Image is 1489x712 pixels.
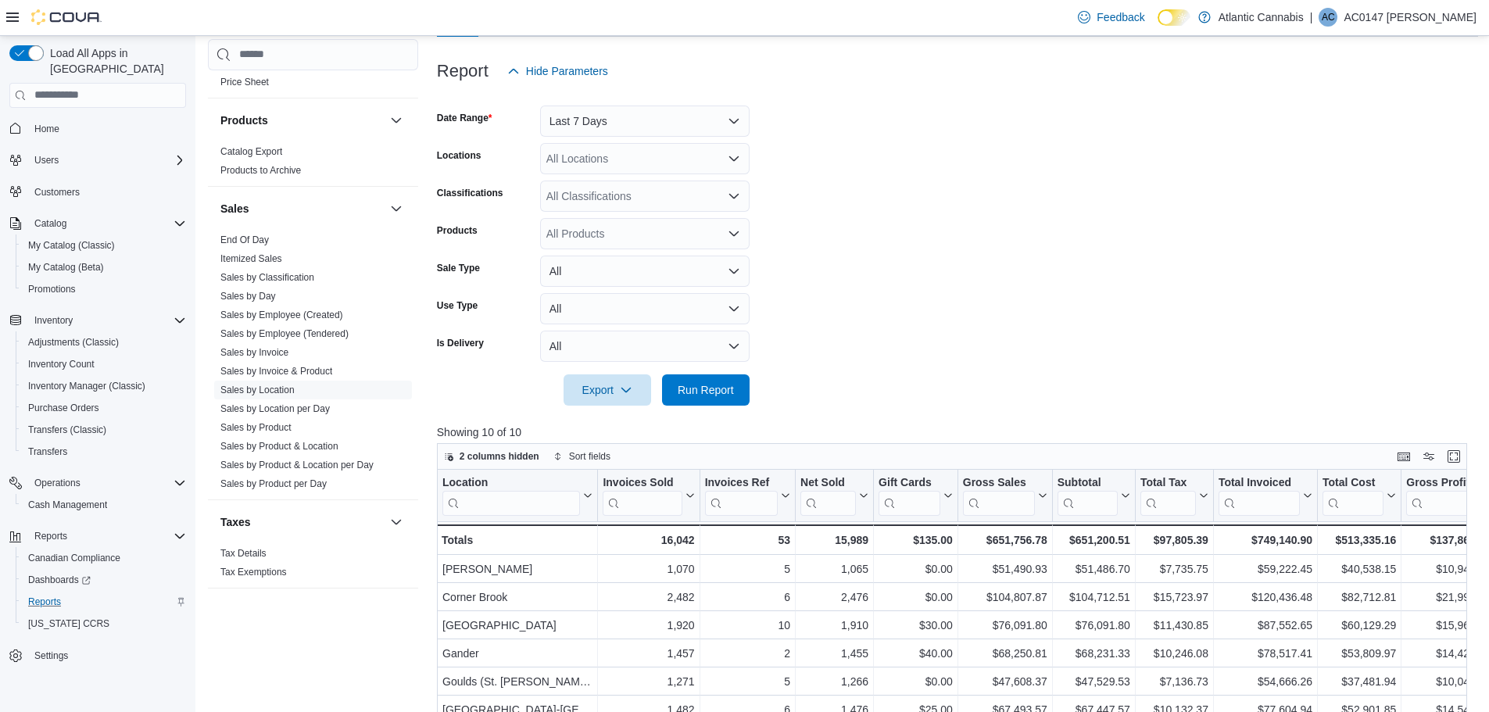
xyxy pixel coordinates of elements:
[16,375,192,397] button: Inventory Manager (Classic)
[603,560,694,578] div: 1,070
[34,530,67,542] span: Reports
[1406,475,1478,490] div: Gross Profit
[387,199,406,218] button: Sales
[34,649,68,662] span: Settings
[22,355,186,374] span: Inventory Count
[28,402,99,414] span: Purchase Orders
[22,571,186,589] span: Dashboards
[220,272,314,283] a: Sales by Classification
[437,337,484,349] label: Is Delivery
[16,419,192,441] button: Transfers (Classic)
[704,644,789,663] div: 2
[800,475,856,490] div: Net Sold
[220,514,251,530] h3: Taxes
[220,460,374,470] a: Sales by Product & Location per Day
[28,358,95,370] span: Inventory Count
[1219,672,1312,691] div: $54,666.26
[1444,447,1463,466] button: Enter fullscreen
[3,149,192,171] button: Users
[603,475,682,490] div: Invoices Sold
[16,613,192,635] button: [US_STATE] CCRS
[1058,644,1130,663] div: $68,231.33
[800,672,868,691] div: 1,266
[442,531,592,549] div: Totals
[16,278,192,300] button: Promotions
[28,214,186,233] span: Catalog
[220,146,282,157] a: Catalog Export
[460,450,539,463] span: 2 columns hidden
[963,475,1035,490] div: Gross Sales
[879,616,953,635] div: $30.00
[220,309,343,320] a: Sales by Employee (Created)
[442,475,580,515] div: Location
[547,447,617,466] button: Sort fields
[220,548,267,559] a: Tax Details
[1158,26,1158,27] span: Dark Mode
[220,165,301,176] a: Products to Archive
[22,236,121,255] a: My Catalog (Classic)
[16,397,192,419] button: Purchase Orders
[220,478,327,490] span: Sales by Product per Day
[800,616,868,635] div: 1,910
[22,592,67,611] a: Reports
[501,55,614,87] button: Hide Parameters
[800,475,856,515] div: Net Sold
[22,333,125,352] a: Adjustments (Classic)
[1058,672,1130,691] div: $47,529.53
[1058,588,1130,606] div: $104,712.51
[28,239,115,252] span: My Catalog (Classic)
[28,283,76,295] span: Promotions
[1072,2,1151,33] a: Feedback
[963,644,1047,663] div: $68,250.81
[603,475,682,515] div: Invoices Sold
[208,142,418,186] div: Products
[1219,475,1300,515] div: Total Invoiced
[22,258,110,277] a: My Catalog (Beta)
[1219,475,1312,515] button: Total Invoiced
[220,145,282,158] span: Catalog Export
[22,442,186,461] span: Transfers
[34,154,59,166] span: Users
[3,309,192,331] button: Inventory
[437,112,492,124] label: Date Range
[220,113,384,128] button: Products
[437,299,478,312] label: Use Type
[220,385,295,395] a: Sales by Location
[16,331,192,353] button: Adjustments (Classic)
[678,382,734,398] span: Run Report
[879,588,953,606] div: $0.00
[1419,447,1438,466] button: Display options
[879,672,953,691] div: $0.00
[387,513,406,531] button: Taxes
[16,234,192,256] button: My Catalog (Classic)
[28,119,186,138] span: Home
[22,496,113,514] a: Cash Management
[1406,475,1478,515] div: Gross Profit
[220,113,268,128] h3: Products
[1140,672,1208,691] div: $7,136.73
[28,574,91,586] span: Dashboards
[220,77,269,88] a: Price Sheet
[22,377,152,395] a: Inventory Manager (Classic)
[208,544,418,588] div: Taxes
[728,152,740,165] button: Open list of options
[442,475,592,515] button: Location
[220,76,269,88] span: Price Sheet
[16,441,192,463] button: Transfers
[220,547,267,560] span: Tax Details
[540,331,750,362] button: All
[28,151,186,170] span: Users
[573,374,642,406] span: Export
[22,420,186,439] span: Transfers (Classic)
[1140,531,1208,549] div: $97,805.39
[540,293,750,324] button: All
[437,149,481,162] label: Locations
[1323,531,1396,549] div: $513,335.16
[704,672,789,691] div: 5
[28,120,66,138] a: Home
[16,591,192,613] button: Reports
[800,644,868,663] div: 1,455
[22,399,106,417] a: Purchase Orders
[28,311,79,330] button: Inventory
[3,117,192,140] button: Home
